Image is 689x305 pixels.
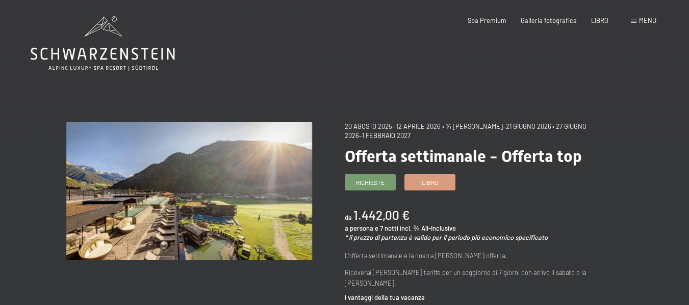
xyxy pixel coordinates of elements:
[345,147,582,166] font: Offerta settimanale - Offerta top
[380,224,398,232] font: 7 notti
[468,16,506,24] a: Spa Premium
[400,224,456,232] font: incl. ¾ All-Inclusive
[345,175,395,190] a: Richieste
[345,213,352,221] font: da
[405,175,455,190] a: Libro
[345,122,395,130] font: 20 agosto 2025–
[356,179,385,186] font: Richieste
[345,122,586,140] font: • 27 giugno 2026–1 febbraio 2027
[396,122,551,130] font: 12 aprile 2026 • 14 [PERSON_NAME]–21 giugno 2026
[66,122,312,260] img: Offerta settimanale - Offerta top
[345,268,586,287] font: Riceverai [PERSON_NAME] tariffe per un soggiorno di 7 giorni con arrivo il sabato o la [PERSON_NA...
[345,224,378,232] font: a persona e
[422,179,438,186] font: Libro
[345,252,507,260] font: L'offerta settimanale è la nostra [PERSON_NAME] offerta.
[345,293,425,301] font: I vantaggi della tua vacanza
[345,233,548,241] font: * il prezzo di partenza è valido per il periodo più economico specificato
[353,208,410,223] font: 1.442,00 €
[639,16,656,24] font: menu
[521,16,577,24] a: Galleria fotografica
[591,16,608,24] a: LIBRO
